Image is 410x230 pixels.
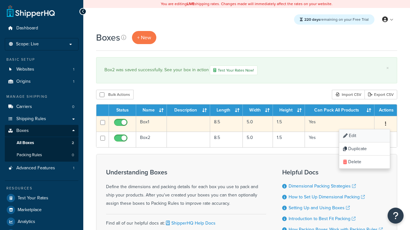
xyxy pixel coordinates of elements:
span: Origins [16,79,31,84]
span: Scope: Live [16,42,39,47]
span: 0 [72,152,74,158]
a: Duplicate [339,142,390,156]
a: Export CSV [365,90,397,99]
td: Box1 [136,116,167,132]
span: Analytics [18,219,35,225]
th: Actions [374,104,397,116]
div: Resources [5,186,78,191]
a: Analytics [5,216,78,227]
a: Dimensional Packing Strategies [289,183,356,189]
td: Box2 [136,132,167,147]
span: Shipping Rules [16,116,46,122]
a: × [386,65,389,71]
th: Status [109,104,136,116]
a: Test Your Rates [5,192,78,204]
div: Find all of our helpful docs at: [106,214,266,227]
div: Define the dimensions and packing details for each box you use to pack and ship your products. Af... [106,169,266,208]
th: Width : activate to sort column ascending [243,104,273,116]
a: Dashboard [5,22,78,34]
a: Test Your Rates Now! [210,65,258,75]
span: All Boxes [17,140,34,146]
button: Open Resource Center [388,208,404,224]
span: Marketplace [18,207,42,213]
a: How to Set Up Dimensional Packing [289,194,365,200]
a: Marketplace [5,204,78,216]
th: Description : activate to sort column ascending [167,104,210,116]
span: 1 [73,67,74,72]
li: All Boxes [5,137,78,149]
td: Yes [305,116,374,132]
a: Setting Up and Using Boxes [289,204,350,211]
h3: Helpful Docs [282,169,383,176]
span: + New [137,34,151,41]
span: 1 [73,165,74,171]
strong: 220 days [304,17,320,22]
div: Basic Setup [5,57,78,62]
span: Advanced Features [16,165,55,171]
div: Manage Shipping [5,94,78,99]
td: 1.5 [273,116,305,132]
li: Advanced Features [5,162,78,174]
td: 8.5 [210,116,243,132]
span: Boxes [16,128,29,134]
td: 1.5 [273,132,305,147]
a: Shipping Rules [5,113,78,125]
a: Delete [339,156,390,169]
li: Boxes [5,125,78,161]
div: Import CSV [332,90,365,99]
span: Test Your Rates [18,195,48,201]
a: Edit [339,129,390,142]
a: ShipperHQ Help Docs [165,220,216,226]
td: Yes [305,132,374,147]
a: All Boxes 2 [5,137,78,149]
a: Origins 1 [5,76,78,88]
a: + New [132,31,156,44]
th: Length : activate to sort column ascending [210,104,243,116]
span: 0 [72,104,74,110]
a: Websites 1 [5,64,78,75]
td: 8.5 [210,132,243,147]
li: Origins [5,76,78,88]
span: Dashboard [16,26,38,31]
a: Packing Rules 0 [5,149,78,161]
li: Packing Rules [5,149,78,161]
div: remaining on your Free Trial [294,14,374,25]
a: ShipperHQ Home [7,5,55,18]
th: Name : activate to sort column ascending [136,104,167,116]
div: Box2 was saved successfully. See your box in action [104,65,389,75]
h3: Understanding Boxes [106,169,266,176]
a: Introduction to Best Fit Packing [289,215,356,222]
li: Carriers [5,101,78,113]
span: 1 [73,79,74,84]
span: 2 [72,140,74,146]
a: Boxes [5,125,78,137]
span: Packing Rules [17,152,42,158]
b: LIVE [187,1,194,7]
td: 5.0 [243,132,273,147]
td: 5.0 [243,116,273,132]
th: Can Pack All Products : activate to sort column ascending [305,104,374,116]
li: Websites [5,64,78,75]
h1: Boxes [96,31,120,44]
a: Carriers 0 [5,101,78,113]
span: Websites [16,67,34,72]
a: Advanced Features 1 [5,162,78,174]
th: Height : activate to sort column ascending [273,104,305,116]
span: Carriers [16,104,32,110]
button: Bulk Actions [96,90,134,99]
